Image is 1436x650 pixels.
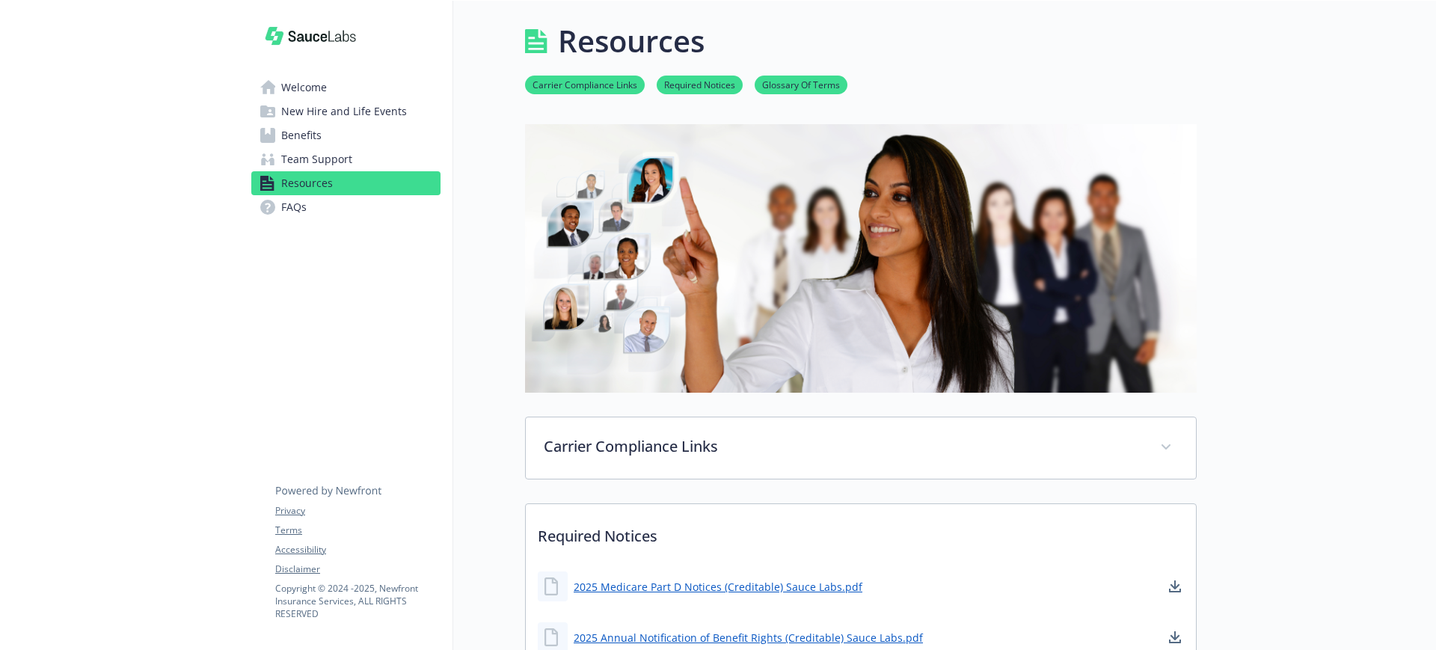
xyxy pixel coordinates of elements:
a: Glossary Of Terms [755,77,847,91]
span: New Hire and Life Events [281,99,407,123]
h1: Resources [558,19,705,64]
a: Team Support [251,147,441,171]
div: Carrier Compliance Links [526,417,1196,479]
a: Resources [251,171,441,195]
a: download document [1166,628,1184,646]
p: Required Notices [526,504,1196,559]
span: Benefits [281,123,322,147]
a: Accessibility [275,543,440,557]
a: Terms [275,524,440,537]
p: Copyright © 2024 - 2025 , Newfront Insurance Services, ALL RIGHTS RESERVED [275,582,440,620]
a: Benefits [251,123,441,147]
a: download document [1166,577,1184,595]
a: Disclaimer [275,562,440,576]
img: resources page banner [525,124,1197,393]
a: Welcome [251,76,441,99]
span: Welcome [281,76,327,99]
span: Resources [281,171,333,195]
a: FAQs [251,195,441,219]
a: Privacy [275,504,440,518]
span: FAQs [281,195,307,219]
span: Team Support [281,147,352,171]
a: 2025 Annual Notification of Benefit Rights (Creditable) Sauce Labs.pdf [574,630,923,646]
p: Carrier Compliance Links [544,435,1142,458]
a: Required Notices [657,77,743,91]
a: Carrier Compliance Links [525,77,645,91]
a: 2025 Medicare Part D Notices (Creditable) Sauce Labs.pdf [574,579,862,595]
a: New Hire and Life Events [251,99,441,123]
